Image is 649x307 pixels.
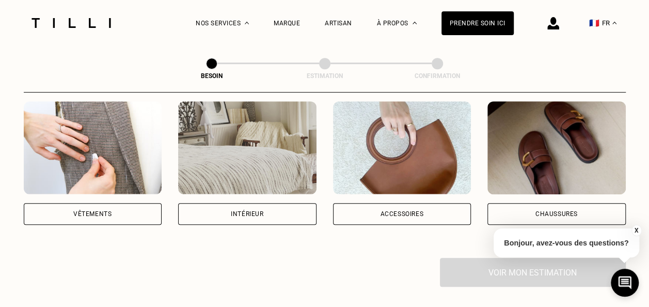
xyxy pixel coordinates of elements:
img: Logo du service de couturière Tilli [28,18,115,28]
a: Prendre soin ici [441,11,514,35]
div: Intérieur [231,211,263,217]
a: Artisan [325,20,352,27]
div: Accessoires [380,211,423,217]
div: Estimation [273,72,376,80]
img: Menu déroulant à propos [413,22,417,24]
div: Chaussures [535,211,578,217]
img: Intérieur [178,101,316,194]
div: Confirmation [386,72,489,80]
span: 🇫🇷 [589,18,599,28]
img: Chaussures [487,101,626,194]
p: Bonjour, avez-vous des questions? [494,228,639,257]
img: menu déroulant [612,22,616,24]
img: Vêtements [24,101,162,194]
div: Vêtements [73,211,112,217]
div: Besoin [160,72,263,80]
a: Marque [274,20,300,27]
img: icône connexion [547,17,559,29]
img: Accessoires [333,101,471,194]
img: Menu déroulant [245,22,249,24]
button: X [631,225,641,236]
